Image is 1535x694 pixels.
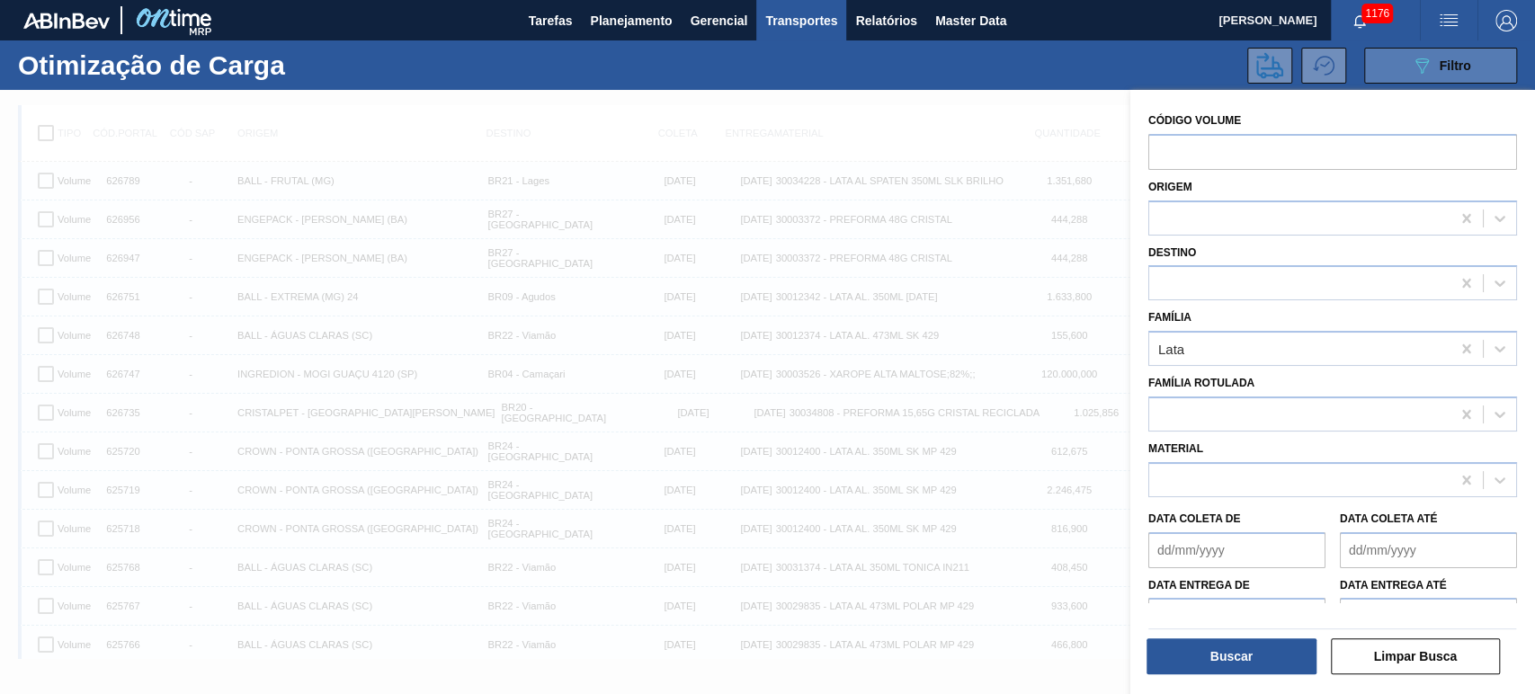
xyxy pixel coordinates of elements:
[1148,311,1191,324] label: Família
[1148,246,1196,259] label: Destino
[590,10,672,31] span: Planejamento
[1148,181,1192,193] label: Origem
[855,10,916,31] span: Relatórios
[1148,512,1240,525] label: Data coleta de
[1301,48,1355,84] div: Alterar para histórico
[1331,638,1501,674] button: Limpar Busca
[1148,442,1203,455] label: Material
[1361,4,1393,23] span: 1176
[1331,8,1388,33] button: Notificações
[1148,377,1254,389] label: Família Rotulada
[1340,598,1517,634] input: dd/mm/yyyy
[529,10,573,31] span: Tarefas
[23,13,110,29] img: TNhmsLtSVTkK8tSr43FrP2fwEKptu5GPRR3wAAAABJRU5ErkJggg==
[1148,108,1517,134] label: Código Volume
[1147,638,1316,674] button: Buscar
[1440,58,1471,73] span: Filtro
[691,10,748,31] span: Gerencial
[1148,579,1250,592] label: Data entrega de
[1340,532,1517,568] input: dd/mm/yyyy
[1247,48,1301,84] div: Enviar para Transportes
[18,55,337,76] h1: Otimização de Carga
[1340,579,1447,592] label: Data entrega até
[935,10,1006,31] span: Master Data
[1148,598,1325,634] input: dd/mm/yyyy
[1364,48,1517,84] button: Filtro
[1340,512,1437,525] label: Data coleta até
[765,10,837,31] span: Transportes
[1438,10,1459,31] img: userActions
[1495,10,1517,31] img: Logout
[1158,342,1184,357] div: Lata
[1148,532,1325,568] input: dd/mm/yyyy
